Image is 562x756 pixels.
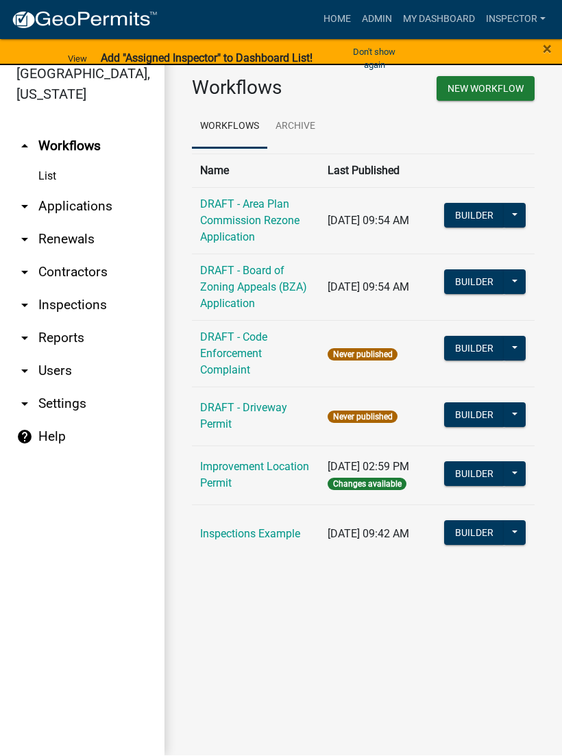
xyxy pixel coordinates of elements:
span: [DATE] 09:42 AM [328,528,409,541]
th: Last Published [319,154,435,188]
a: Inspections Example [200,528,300,541]
span: Never published [328,411,397,424]
i: arrow_drop_down [16,297,33,314]
a: Admin [356,7,398,33]
button: Builder [444,521,504,546]
button: Builder [444,270,504,295]
a: DRAFT - Code Enforcement Complaint [200,331,267,377]
span: [DATE] 02:59 PM [328,461,409,474]
th: Name [192,154,319,188]
a: Inspector [480,7,551,33]
i: arrow_drop_up [16,138,33,155]
a: DRAFT - Driveway Permit [200,402,287,431]
span: Changes available [328,478,406,491]
button: Builder [444,462,504,487]
button: Builder [444,204,504,228]
i: arrow_drop_down [16,396,33,413]
i: help [16,429,33,446]
a: DRAFT - Area Plan Commission Rezone Application [200,198,300,244]
strong: Add "Assigned Inspector" to Dashboard List! [101,52,313,65]
i: arrow_drop_down [16,199,33,215]
a: View [62,48,93,71]
a: My Dashboard [398,7,480,33]
i: arrow_drop_down [16,265,33,281]
button: Builder [444,337,504,361]
h3: Workflows [192,77,353,100]
a: Home [318,7,356,33]
button: Builder [444,403,504,428]
span: Never published [328,349,397,361]
span: [DATE] 09:54 AM [328,281,409,294]
span: × [543,40,552,59]
a: Workflows [192,106,267,149]
button: Don't show again [338,41,411,77]
a: Archive [267,106,323,149]
a: DRAFT - Board of Zoning Appeals (BZA) Application [200,265,307,310]
i: arrow_drop_down [16,363,33,380]
button: Close [543,41,552,58]
i: arrow_drop_down [16,232,33,248]
span: [DATE] 09:54 AM [328,215,409,228]
button: New Workflow [437,77,535,101]
a: Improvement Location Permit [200,461,309,490]
i: arrow_drop_down [16,330,33,347]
